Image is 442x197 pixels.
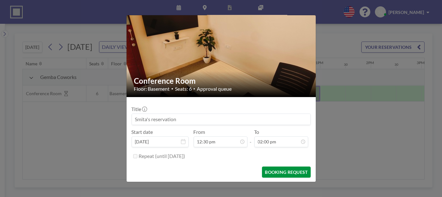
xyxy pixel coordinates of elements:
[132,106,146,112] label: Title
[250,131,252,145] span: -
[132,114,310,125] input: Smita's reservation
[254,129,259,135] label: To
[262,167,310,178] button: BOOKING REQUEST
[132,129,153,135] label: Start date
[197,86,232,92] span: Approval queue
[194,87,196,91] span: •
[194,129,205,135] label: From
[139,153,185,159] label: Repeat (until [DATE])
[175,86,192,92] span: Seats: 6
[171,86,174,91] span: •
[134,76,309,86] h2: Conference Room
[134,86,170,92] span: Floor: Basement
